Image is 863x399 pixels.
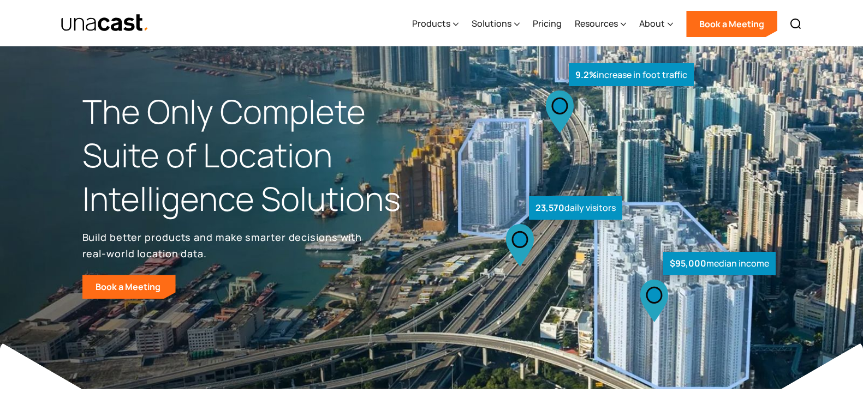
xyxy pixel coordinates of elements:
h1: The Only Complete Suite of Location Intelligence Solutions [82,90,432,220]
img: Search icon [789,17,802,31]
a: Book a Meeting [82,275,176,299]
div: Solutions [472,2,520,46]
div: Resources [575,17,618,30]
strong: $95,000 [670,257,706,269]
div: Products [412,2,459,46]
a: home [61,14,150,33]
a: Book a Meeting [686,11,777,37]
p: Build better products and make smarter decisions with real-world location data. [82,229,366,262]
div: Resources [575,2,626,46]
strong: 23,570 [535,202,564,214]
div: median income [663,252,776,275]
img: Unacast text logo [61,14,150,33]
div: daily visitors [529,196,622,220]
div: Products [412,17,450,30]
div: About [639,17,665,30]
div: About [639,2,673,46]
a: Pricing [533,2,562,46]
div: increase in foot traffic [569,63,694,87]
strong: 9.2% [575,69,597,81]
div: Solutions [472,17,511,30]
